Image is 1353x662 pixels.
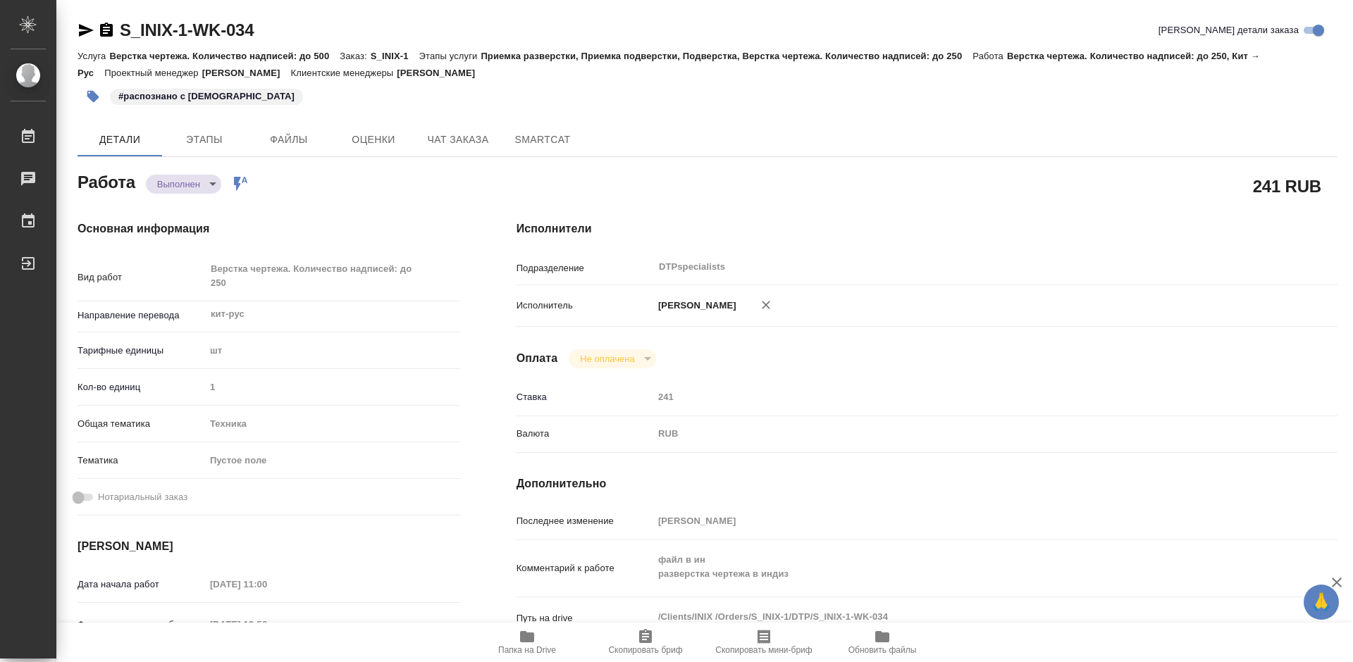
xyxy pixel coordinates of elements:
p: Факт. дата начала работ [78,618,205,632]
p: Верстка чертежа. Количество надписей: до 500 [109,51,340,61]
p: Тематика [78,454,205,468]
span: Папка на Drive [498,645,556,655]
span: Этапы [171,131,238,149]
span: Нотариальный заказ [98,490,187,504]
div: Техника [205,412,460,436]
p: Этапы услуги [419,51,481,61]
p: Тарифные единицы [78,344,205,358]
span: [PERSON_NAME] детали заказа [1159,23,1299,37]
button: Скопировать ссылку для ЯМессенджера [78,22,94,39]
button: Папка на Drive [468,623,586,662]
p: Клиентские менеджеры [291,68,397,78]
span: SmartCat [509,131,576,149]
p: Направление перевода [78,308,205,323]
div: Пустое поле [210,454,443,468]
input: Пустое поле [205,377,460,397]
p: Приемка разверстки, Приемка подверстки, Подверстка, Верстка чертежа. Количество надписей: до 250 [481,51,972,61]
p: Услуга [78,51,109,61]
input: Пустое поле [653,511,1269,531]
span: Оценки [340,131,407,149]
p: Работа [972,51,1007,61]
div: Выполнен [569,349,655,368]
p: Последнее изменение [517,514,653,528]
p: #распознано с [DEMOGRAPHIC_DATA] [118,89,295,104]
textarea: /Clients/INIX /Orders/S_INIX-1/DTP/S_INIX-1-WK-034 [653,605,1269,629]
h2: 241 RUB [1253,174,1321,198]
span: Файлы [255,131,323,149]
div: Пустое поле [205,449,460,473]
p: Исполнитель [517,299,653,313]
h4: Оплата [517,350,558,367]
button: Не оплачена [576,353,638,365]
button: Обновить файлы [823,623,941,662]
input: Пустое поле [205,574,328,594]
span: Скопировать бриф [608,645,682,655]
button: Добавить тэг [78,81,109,112]
h4: Основная информация [78,220,460,237]
span: Детали [86,131,154,149]
div: Выполнен [146,175,221,194]
p: S_INIX-1 [371,51,419,61]
p: Кол-во единиц [78,380,205,394]
span: 🙏 [1309,587,1333,617]
button: Скопировать ссылку [98,22,115,39]
span: Чат заказа [424,131,492,149]
p: Дата начала работ [78,577,205,592]
button: Скопировать мини-бриф [705,623,823,662]
p: Проектный менеджер [104,68,202,78]
h2: Работа [78,168,135,194]
p: Общая тематика [78,417,205,431]
div: шт [205,339,460,363]
button: Скопировать бриф [586,623,705,662]
button: Удалить исполнителя [750,289,781,320]
p: Комментарий к работе [517,561,653,575]
textarea: файл в ин разверстка чертежа в индиз [653,548,1269,586]
p: Подразделение [517,261,653,275]
p: [PERSON_NAME] [653,299,736,313]
p: [PERSON_NAME] [202,68,291,78]
p: Заказ: [340,51,370,61]
p: Путь на drive [517,611,653,625]
input: Пустое поле [205,614,328,635]
span: Обновить файлы [848,645,917,655]
p: Вид работ [78,270,205,285]
p: Ставка [517,390,653,404]
button: 🙏 [1304,585,1339,620]
div: RUB [653,422,1269,446]
p: Валюта [517,427,653,441]
h4: Исполнители [517,220,1337,237]
input: Пустое поле [653,387,1269,407]
a: S_INIX-1-WK-034 [120,20,254,39]
span: распознано с ИИ [109,89,304,101]
h4: Дополнительно [517,475,1337,492]
p: [PERSON_NAME] [397,68,486,78]
span: Скопировать мини-бриф [715,645,812,655]
h4: [PERSON_NAME] [78,538,460,555]
button: Выполнен [153,178,204,190]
